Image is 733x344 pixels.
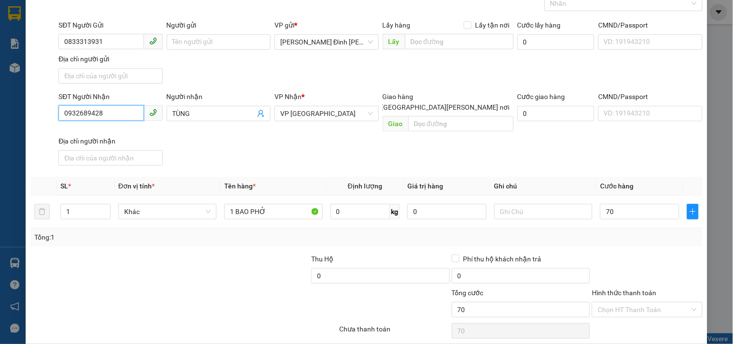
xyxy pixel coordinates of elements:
span: phone [149,37,157,45]
span: Lấy tận nơi [472,20,514,30]
span: Đơn vị tính [118,182,155,190]
div: Người gửi [167,20,271,30]
button: delete [34,204,50,219]
input: Địa chỉ của người nhận [58,150,162,166]
input: Địa chỉ của người gửi [58,68,162,84]
span: VP GỬI: [6,60,48,74]
label: Cước lấy hàng [517,21,561,29]
strong: 0931 600 979 [6,27,53,45]
strong: 0901 936 968 [6,47,54,56]
span: Tổng cước [452,289,484,297]
div: Người nhận [167,91,271,102]
span: phone [149,109,157,116]
span: Lấy [383,34,405,49]
strong: 0901 933 179 [62,47,110,56]
span: ĐỨC ĐẠT GIA LAI [27,9,120,23]
div: SĐT Người Gửi [58,20,162,30]
input: Cước giao hàng [517,106,595,121]
button: plus [687,204,699,219]
span: Phí thu hộ khách nhận trả [460,254,546,264]
input: VD: Bàn, Ghế [224,204,322,219]
span: VP Nhận [274,93,302,100]
span: Cước hàng [600,182,633,190]
span: Lấy hàng [383,21,411,29]
label: Cước giao hàng [517,93,565,100]
span: SL [60,182,68,190]
span: plus [688,208,698,215]
strong: [PERSON_NAME]: [62,27,123,36]
div: Chưa thanh toán [338,324,450,341]
div: CMND/Passport [598,20,702,30]
input: Ghi Chú [494,204,592,219]
span: Giá trị hàng [407,182,443,190]
span: Thu Hộ [311,255,333,263]
div: Địa chỉ người gửi [58,54,162,64]
span: [GEOGRAPHIC_DATA][PERSON_NAME] nơi [378,102,514,113]
div: SĐT Người Nhận [58,91,162,102]
input: 0 [407,204,487,219]
label: Hình thức thanh toán [592,289,656,297]
input: Dọc đường [405,34,514,49]
span: Tên hàng [224,182,256,190]
span: Giao hàng [383,93,414,100]
span: VP Sài Gòn [280,106,373,121]
div: Tổng: 1 [34,232,284,243]
div: CMND/Passport [598,91,702,102]
span: Định lượng [348,182,382,190]
input: Dọc đường [408,116,514,131]
div: Địa chỉ người nhận [58,136,162,146]
strong: 0901 900 568 [62,27,140,45]
div: VP gửi [274,20,378,30]
span: kg [390,204,400,219]
span: user-add [257,110,265,117]
strong: Sài Gòn: [6,27,35,36]
span: Khác [124,204,211,219]
th: Ghi chú [490,177,596,196]
span: Phan Đình Phùng [280,35,373,49]
span: Giao [383,116,408,131]
input: Cước lấy hàng [517,34,595,50]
